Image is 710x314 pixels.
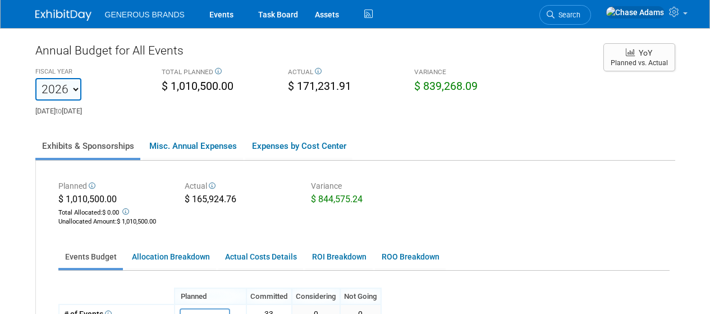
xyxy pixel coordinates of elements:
span: $ 0.00 [102,209,119,216]
div: Actual [185,180,294,193]
span: $ 171,231.91 [288,80,351,93]
div: Planned [58,180,168,193]
a: Actual Costs Details [218,246,303,268]
button: YoY Planned vs. Actual [603,43,675,71]
span: to [56,107,62,115]
span: $ 844,575.24 [311,194,363,204]
span: GENEROUS BRANDS [105,10,185,19]
a: Expenses by Cost Center [245,134,352,158]
div: : [58,217,168,226]
img: ExhibitDay [35,10,91,21]
span: Search [555,11,580,19]
div: ACTUAL [288,67,397,79]
a: ROO Breakdown [375,246,446,268]
div: FISCAL YEAR [35,67,145,78]
div: Total Allocated: [58,206,168,217]
span: YoY [639,48,652,57]
div: VARIANCE [414,67,524,79]
a: Search [539,5,591,25]
th: Not Going [340,288,381,304]
div: Variance [311,180,420,193]
th: Committed [246,288,292,304]
th: Considering [292,288,340,304]
img: Chase Adams [606,6,665,19]
span: $ 1,010,500.00 [117,218,156,225]
a: Events Budget [58,246,123,268]
span: Unallocated Amount [58,218,115,225]
th: Planned [175,288,246,304]
span: $ 1,010,500.00 [58,194,117,204]
span: $ 1,010,500.00 [162,80,233,93]
div: Annual Budget for All Events [35,42,592,65]
div: [DATE] [DATE] [35,101,145,116]
div: TOTAL PLANNED [162,67,271,79]
a: Misc. Annual Expenses [143,134,243,158]
span: $ 839,268.09 [414,80,478,93]
a: Allocation Breakdown [125,246,216,268]
a: ROI Breakdown [305,246,373,268]
div: $ 165,924.76 [185,193,294,208]
a: Exhibits & Sponsorships [35,134,140,158]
